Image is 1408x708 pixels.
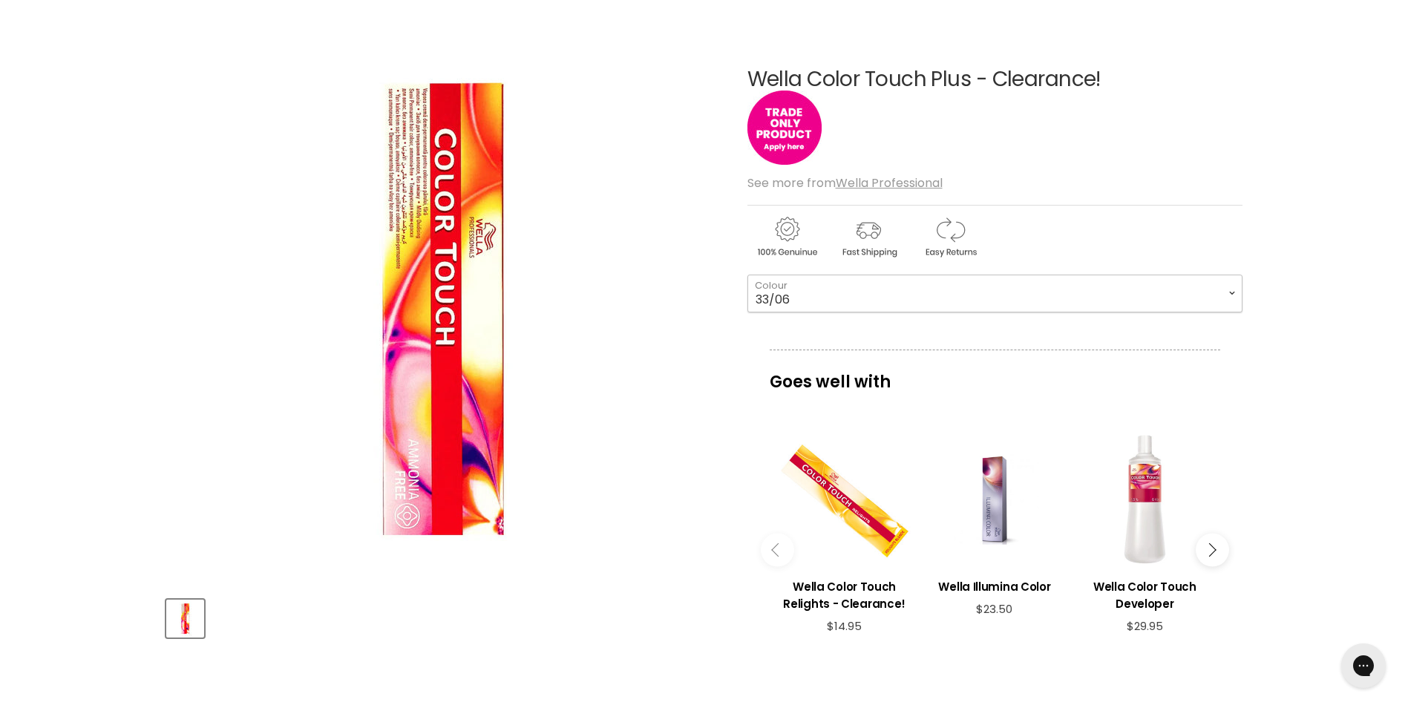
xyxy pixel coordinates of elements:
a: View product:Wella Color Touch Relights - Clearance! [777,567,912,620]
span: $29.95 [1127,618,1163,634]
a: Wella Professional [836,174,943,191]
button: Wella Color Touch Plus - Clearance! [166,600,204,637]
p: Goes well with [770,350,1220,399]
h1: Wella Color Touch Plus - Clearance! [747,68,1242,91]
h3: Wella Illumina Color [927,578,1062,595]
img: shipping.gif [829,214,908,260]
img: returns.gif [911,214,989,260]
div: Wella Color Touch Plus - Clearance! image. Click or Scroll to Zoom. [166,31,721,586]
img: Wella Color Touch Plus - Clearance! [168,601,203,636]
h3: Wella Color Touch Developer [1077,578,1212,612]
span: $14.95 [827,618,862,634]
img: genuine.gif [747,214,826,260]
a: View product:Wella Color Touch Developer [1077,567,1212,620]
div: Product thumbnails [164,595,723,637]
iframe: Gorgias live chat messenger [1334,638,1393,693]
h3: Wella Color Touch Relights - Clearance! [777,578,912,612]
span: See more from [747,174,943,191]
span: $23.50 [976,601,1012,617]
img: tradeonly_small.jpg [747,91,822,165]
a: View product:Wella Illumina Color [927,567,1062,603]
